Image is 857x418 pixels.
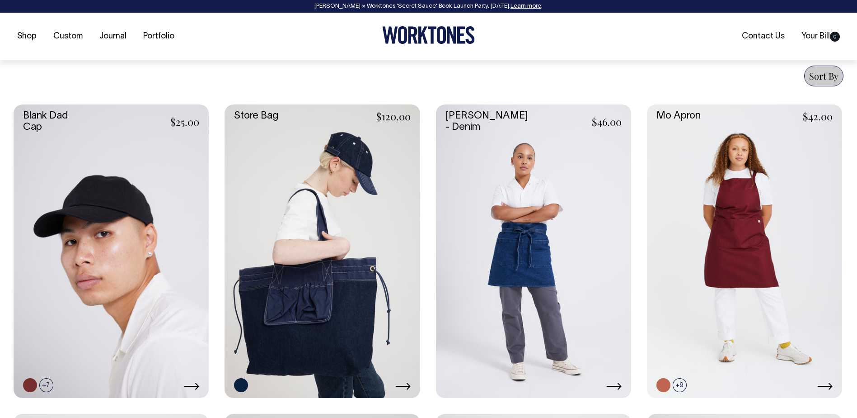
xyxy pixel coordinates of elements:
a: Journal [96,29,130,44]
a: Contact Us [738,29,788,44]
a: Your Bill0 [798,29,843,44]
div: [PERSON_NAME] × Worktones ‘Secret Sauce’ Book Launch Party, [DATE]. . [9,3,848,9]
a: Shop [14,29,40,44]
span: +9 [673,378,687,392]
a: Custom [50,29,86,44]
span: Sort By [809,70,838,82]
span: +7 [39,378,53,392]
a: Learn more [510,4,541,9]
a: Portfolio [140,29,178,44]
span: 0 [830,32,840,42]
